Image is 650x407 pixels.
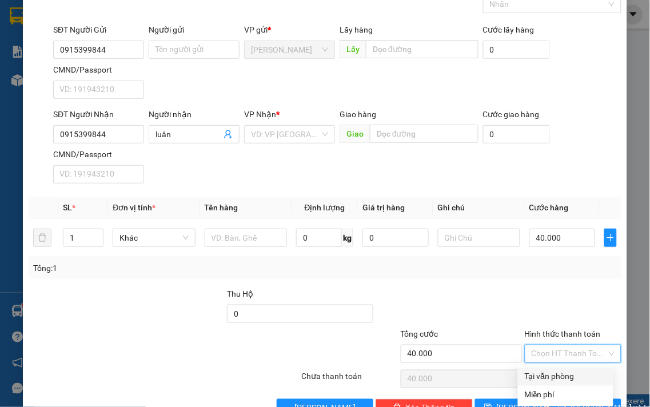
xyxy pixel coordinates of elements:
input: Dọc đường [366,40,478,58]
span: Khác [119,229,188,246]
input: Cước giao hàng [483,125,550,143]
div: Người gửi [149,23,240,36]
span: Giá trị hàng [362,203,405,212]
div: SĐT Người Gửi [53,23,144,36]
div: CMND/Passport [53,63,144,76]
button: delete [33,229,51,247]
span: plus [605,233,616,242]
span: Thu Hộ [227,289,253,298]
div: [GEOGRAPHIC_DATA] [109,10,225,35]
span: kg [342,229,353,247]
span: VP Nhận [244,110,276,119]
span: Định lượng [305,203,345,212]
span: user-add [224,130,233,139]
div: Chưa thanh toán [300,370,400,390]
div: CMND/Passport [53,148,144,161]
span: Đơn vị tính [113,203,155,212]
div: 0794204444 [109,49,225,65]
span: Tổng cước [401,329,438,338]
span: Lấy [340,40,366,58]
div: Người nhận [149,108,240,121]
span: Cước hàng [529,203,569,212]
span: Gửi: [10,10,27,22]
div: SĐT Người Nhận [53,108,144,121]
span: CHƯA CƯỚC : [107,75,173,87]
div: [PERSON_NAME] [10,10,101,35]
div: Tổng: 1 [33,262,252,274]
label: Cước lấy hàng [483,25,535,34]
span: SL [63,203,72,212]
input: 0 [362,229,428,247]
span: Giao hàng [340,110,376,119]
label: Cước giao hàng [483,110,540,119]
button: plus [604,229,617,247]
span: Tên hàng [205,203,238,212]
div: VP gửi [244,23,335,36]
span: Nhận: [109,10,137,22]
span: Phan Thiết [251,41,328,58]
span: Giao [340,125,370,143]
div: Tại văn phòng [525,370,607,383]
div: 40.000 [107,72,226,88]
input: Dọc đường [370,125,478,143]
input: Cước lấy hàng [483,41,550,59]
span: Lấy hàng [340,25,373,34]
input: Ghi Chú [438,229,520,247]
th: Ghi chú [433,197,525,219]
label: Hình thức thanh toán [525,329,601,338]
div: Miễn phí [525,389,607,401]
div: bưu [109,35,225,49]
input: VD: Bàn, Ghế [205,229,287,247]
